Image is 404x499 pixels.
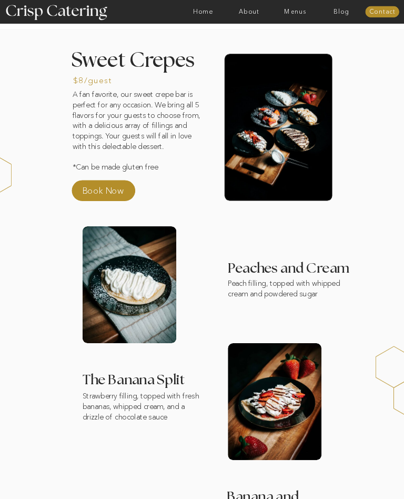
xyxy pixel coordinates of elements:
[73,76,129,86] h3: $8/guest
[83,373,297,390] h3: The Banana Split
[228,261,350,276] h3: Peaches and Cream
[226,8,272,15] a: About
[83,391,200,432] p: Strawberry filling, topped with fresh bananas, whipped cream, and a drizzle of chocolate sauce
[272,8,319,15] a: Menus
[72,51,201,91] h2: Sweet Crepes
[180,8,226,15] a: Home
[82,184,142,201] a: Book Now
[73,89,205,175] p: A fan favorite, our sweet crepe bar is perfect for any occasion. We bring all 5 flavors for your ...
[228,278,350,303] p: Peach filling, topped with whipped cream and powdered sugar
[365,9,399,16] a: Contact
[318,8,365,15] a: Blog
